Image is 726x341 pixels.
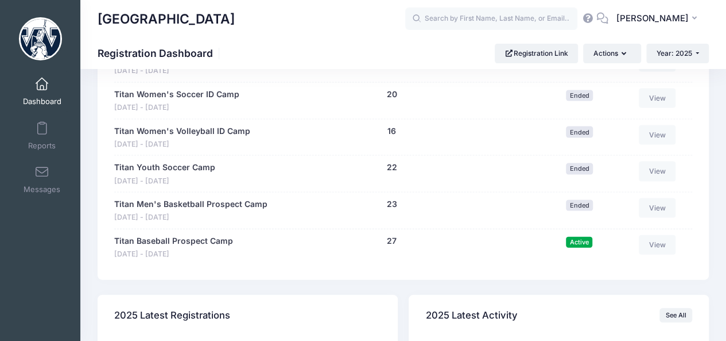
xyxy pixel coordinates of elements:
h1: [GEOGRAPHIC_DATA] [98,6,235,32]
a: Titan Women's Soccer ID Camp [114,89,239,101]
a: Titan Women's Volleyball ID Camp [114,125,250,137]
a: Titan Men's Basketball Prospect Camp [114,198,267,210]
button: 16 [387,125,396,137]
img: Westminster College [19,17,62,60]
button: 23 [386,198,397,210]
a: See All [659,308,692,322]
h1: Registration Dashboard [98,47,223,59]
h4: 2025 Latest Activity [426,299,518,332]
a: Titan Baseball Prospect Camp [114,235,233,247]
button: 20 [386,89,397,101]
span: Reports [28,141,56,151]
span: Ended [566,127,593,137]
a: Titan Youth Soccer Camp [114,162,215,174]
span: [DATE] - [DATE] [114,102,239,113]
a: View [639,89,675,108]
span: [DATE] - [DATE] [114,176,215,187]
span: [DATE] - [DATE] [114,139,250,150]
a: View [639,162,675,181]
a: Registration Link [495,44,578,63]
button: Year: 2025 [646,44,709,63]
span: Messages [24,185,60,195]
span: Ended [566,90,593,101]
a: Messages [15,159,69,200]
a: View [639,235,675,255]
button: 22 [386,162,397,174]
span: Ended [566,163,593,174]
span: [DATE] - [DATE] [114,212,267,223]
a: Reports [15,116,69,156]
span: [DATE] - [DATE] [114,66,241,76]
a: Dashboard [15,71,69,112]
span: [PERSON_NAME] [616,12,688,25]
button: Actions [583,44,640,63]
input: Search by First Name, Last Name, or Email... [405,7,577,30]
span: Year: 2025 [657,49,692,58]
h4: 2025 Latest Registrations [114,299,230,332]
a: View [639,125,675,145]
span: Active [566,237,592,248]
a: View [639,198,675,218]
span: Ended [566,200,593,211]
button: [PERSON_NAME] [608,6,709,32]
span: [DATE] - [DATE] [114,249,233,260]
button: 27 [387,235,397,247]
span: Dashboard [23,97,61,107]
